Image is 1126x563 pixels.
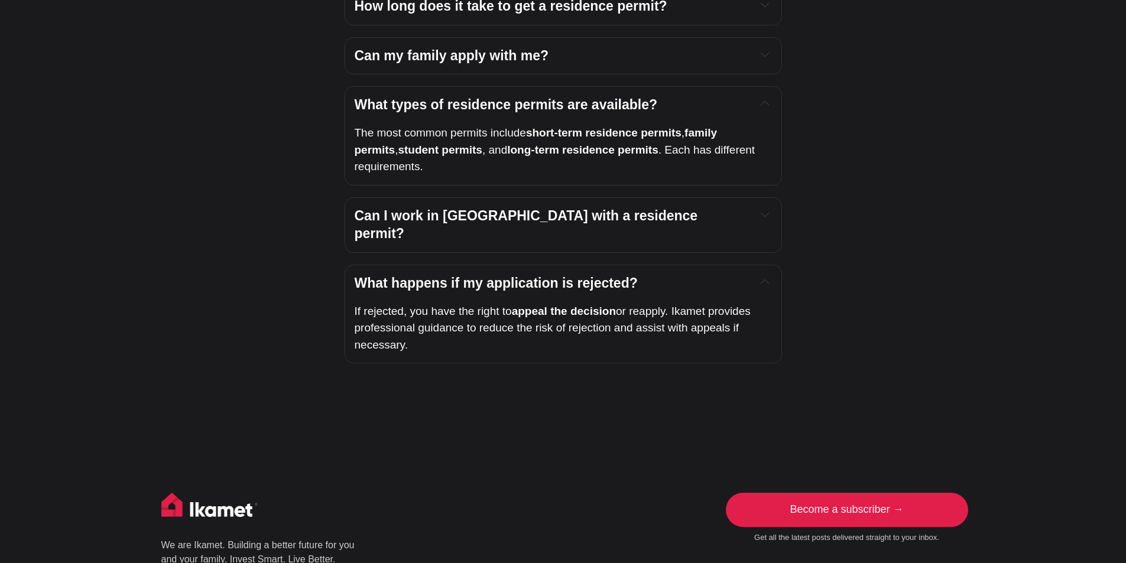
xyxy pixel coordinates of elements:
[395,144,398,156] span: ,
[398,144,482,156] strong: student permits
[729,533,965,543] small: Get all the latest posts delivered straight to your inbox.
[355,48,549,63] span: Can my family apply with me?
[482,144,507,156] span: , and
[355,126,526,139] span: The most common permits include
[355,97,658,112] span: What types of residence permits are available?
[526,126,682,139] strong: short-term residence permits
[758,96,772,110] button: Expand toggle to read content
[758,275,772,289] button: Expand toggle to read content
[512,305,616,317] strong: appeal the decision
[682,126,684,139] span: ,
[758,47,772,61] button: Expand toggle to read content
[355,275,638,291] span: What happens if my application is rejected?
[355,126,721,156] strong: family permits
[758,207,772,222] button: Expand toggle to read content
[355,305,512,317] span: If rejected, you have the right to
[161,493,258,522] img: Ikamet home
[507,144,658,156] strong: long-term residence permits
[355,305,754,351] span: or reapply. Ikamet provides professional guidance to reduce the risk of rejection and assist with...
[355,208,702,241] span: Can I work in [GEOGRAPHIC_DATA] with a residence permit?
[729,493,965,527] a: Become a subscriber →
